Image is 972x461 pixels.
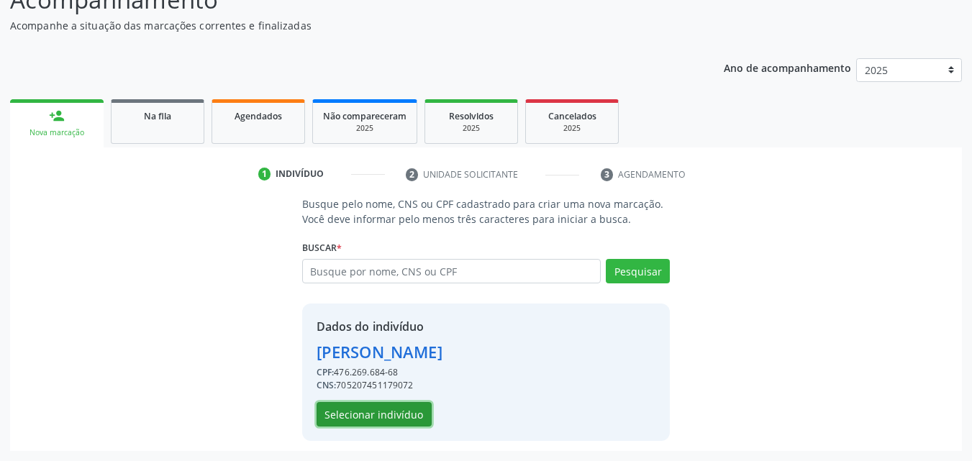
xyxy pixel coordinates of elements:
[302,259,601,283] input: Busque por nome, CNS ou CPF
[317,402,432,426] button: Selecionar indivíduo
[435,123,507,134] div: 2025
[302,237,342,259] label: Buscar
[317,340,442,364] div: [PERSON_NAME]
[258,168,271,181] div: 1
[323,110,406,122] span: Não compareceram
[548,110,596,122] span: Cancelados
[724,58,851,76] p: Ano de acompanhamento
[317,379,442,392] div: 705207451179072
[302,196,671,227] p: Busque pelo nome, CNS ou CPF cadastrado para criar uma nova marcação. Você deve informar pelo men...
[10,18,676,33] p: Acompanhe a situação das marcações correntes e finalizadas
[49,108,65,124] div: person_add
[449,110,494,122] span: Resolvidos
[20,127,94,138] div: Nova marcação
[606,259,670,283] button: Pesquisar
[317,318,442,335] div: Dados do indivíduo
[317,379,337,391] span: CNS:
[536,123,608,134] div: 2025
[144,110,171,122] span: Na fila
[276,168,324,181] div: Indivíduo
[317,366,335,378] span: CPF:
[317,366,442,379] div: 476.269.684-68
[323,123,406,134] div: 2025
[235,110,282,122] span: Agendados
